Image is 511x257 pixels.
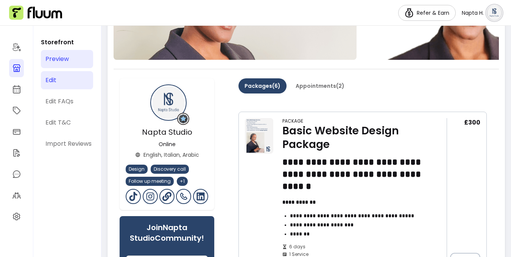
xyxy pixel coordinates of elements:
[41,114,93,132] a: Edit T&C
[9,101,24,120] a: Offerings
[282,124,425,151] div: Basic Website Design Package
[159,140,176,148] p: Online
[41,71,93,89] a: Edit
[45,139,92,148] div: Import Reviews
[41,92,93,111] a: Edit FAQs
[41,135,93,153] a: Import Reviews
[45,55,69,64] div: Preview
[462,5,502,20] button: avatarNapta H.
[238,78,287,93] button: Packages(6)
[150,84,187,121] img: Provider image
[462,9,484,17] span: Napta H.
[129,166,145,172] span: Design
[9,186,24,204] a: Clients
[9,144,24,162] a: Forms
[154,166,186,172] span: Discovery call
[179,114,188,123] img: Grow
[9,80,24,98] a: Calendar
[126,222,208,243] h6: Join Napta Studio Community!
[290,78,351,93] button: Appointments(2)
[41,38,93,47] p: Storefront
[398,5,456,21] a: Refer & Earn
[45,76,56,85] div: Edit
[487,5,502,20] img: avatar
[9,207,24,226] a: Settings
[142,127,192,137] span: Napta Studio
[178,178,186,184] span: + 1
[129,178,171,184] span: Follow up meeting
[135,151,199,159] div: English, Italian, Arabic
[245,118,273,154] img: Basic Website Design Package
[9,165,24,183] a: My Messages
[45,118,71,127] div: Edit T&C
[289,244,425,250] span: 6 days
[9,38,24,56] a: Home
[282,118,303,124] div: Package
[9,123,24,141] a: Sales
[9,59,24,77] a: Storefront
[45,97,73,106] div: Edit FAQs
[41,50,93,68] a: Preview
[9,6,62,20] img: Fluum Logo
